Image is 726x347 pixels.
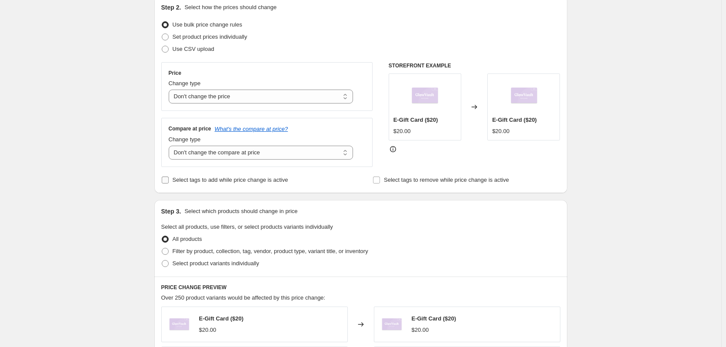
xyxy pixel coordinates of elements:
span: E-Gift Card ($20) [393,117,438,123]
span: Over 250 product variants would be affected by this price change: [161,294,326,301]
div: $20.00 [412,326,429,334]
h6: STOREFRONT EXAMPLE [389,62,560,69]
button: What's the compare at price? [215,126,288,132]
img: 20_80x.png [407,78,442,113]
span: E-Gift Card ($20) [492,117,537,123]
span: Set product prices individually [173,33,247,40]
span: All products [173,236,202,242]
h3: Price [169,70,181,77]
span: E-Gift Card ($20) [199,315,244,322]
span: Change type [169,136,201,143]
div: $20.00 [393,127,411,136]
span: Select all products, use filters, or select products variants individually [161,224,333,230]
div: $20.00 [492,127,510,136]
h2: Step 3. [161,207,181,216]
span: Select tags to add while price change is active [173,177,288,183]
span: Use CSV upload [173,46,214,52]
p: Select how the prices should change [184,3,276,12]
h3: Compare at price [169,125,211,132]
span: Filter by product, collection, tag, vendor, product type, variant title, or inventory [173,248,368,254]
span: Select tags to remove while price change is active [384,177,509,183]
span: Change type [169,80,201,87]
div: $20.00 [199,326,216,334]
img: 20_80x.png [166,311,192,337]
span: Use bulk price change rules [173,21,242,28]
img: 20_80x.png [379,311,405,337]
h6: PRICE CHANGE PREVIEW [161,284,560,291]
span: E-Gift Card ($20) [412,315,456,322]
h2: Step 2. [161,3,181,12]
span: Select product variants individually [173,260,259,267]
p: Select which products should change in price [184,207,297,216]
img: 20_80x.png [506,78,541,113]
